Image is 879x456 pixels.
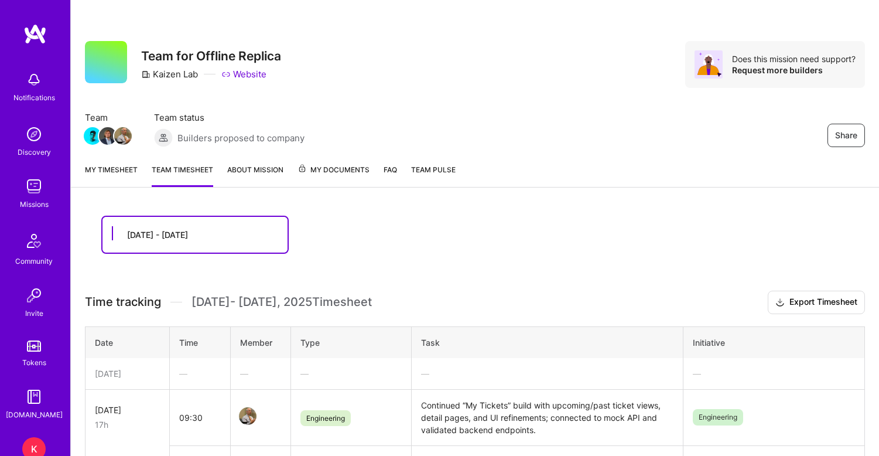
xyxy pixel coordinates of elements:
[240,367,281,380] div: —
[230,326,290,358] th: Member
[13,91,55,104] div: Notifications
[23,23,47,45] img: logo
[141,49,281,63] h3: Team for Offline Replica
[170,389,230,445] td: 09:30
[85,326,170,358] th: Date
[827,124,865,147] button: Share
[152,164,213,187] a: Team timesheet
[95,404,160,416] div: [DATE]
[297,164,370,176] span: My Documents
[695,50,723,79] img: Avatar
[775,297,785,309] i: icon Download
[835,130,857,141] span: Share
[84,127,101,145] img: Team Member Avatar
[20,198,49,210] div: Missions
[421,367,673,380] div: —
[297,164,370,187] a: My Documents
[85,111,131,124] span: Team
[693,367,855,380] div: —
[191,295,372,309] span: [DATE] - [DATE] , 2025 Timesheet
[22,284,46,307] img: Invite
[221,68,266,80] a: Website
[22,122,46,146] img: discovery
[732,64,856,76] div: Request more builders
[177,132,305,144] span: Builders proposed to company
[683,326,865,358] th: Initiative
[22,385,46,409] img: guide book
[732,53,856,64] div: Does this mission need support?
[300,410,351,426] span: Engineering
[85,126,100,146] a: Team Member Avatar
[412,389,683,445] td: Continued “My Tickets” build with upcoming/past ticket views, detail pages, and UI refinements; c...
[239,407,256,425] img: Team Member Avatar
[411,164,456,187] a: Team Pulse
[141,70,151,79] i: icon CompanyGray
[18,146,51,158] div: Discovery
[240,406,255,426] a: Team Member Avatar
[768,291,865,314] button: Export Timesheet
[411,165,456,174] span: Team Pulse
[85,295,161,309] span: Time tracking
[95,418,160,431] div: 17h
[154,111,305,124] span: Team status
[95,367,160,380] div: [DATE]
[22,175,46,198] img: teamwork
[22,68,46,91] img: bell
[27,341,41,352] img: tokens
[384,164,397,187] a: FAQ
[170,326,230,358] th: Time
[6,409,63,421] div: [DOMAIN_NAME]
[115,126,131,146] a: Team Member Avatar
[179,367,220,380] div: —
[227,164,283,187] a: About Mission
[20,227,48,255] img: Community
[85,164,138,187] a: My timesheet
[141,68,198,80] div: Kaizen Lab
[15,255,53,267] div: Community
[100,126,115,146] a: Team Member Avatar
[114,127,132,145] img: Team Member Avatar
[22,356,46,369] div: Tokens
[693,409,743,426] span: Engineering
[412,326,683,358] th: Task
[99,127,117,145] img: Team Member Avatar
[127,229,188,241] div: [DATE] - [DATE]
[25,307,43,319] div: Invite
[290,326,411,358] th: Type
[300,367,402,380] div: —
[154,128,173,147] img: Builders proposed to company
